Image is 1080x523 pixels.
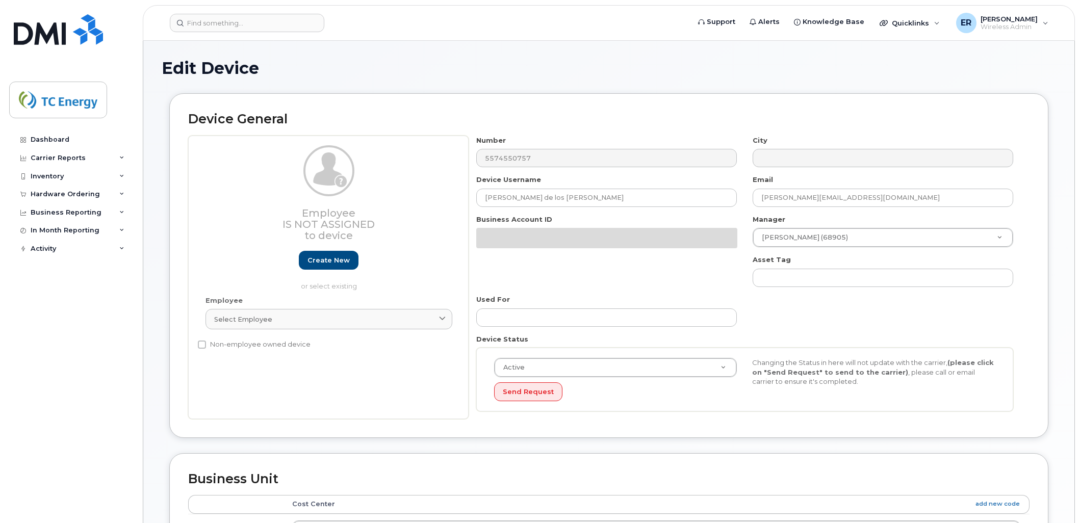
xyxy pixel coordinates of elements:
a: [PERSON_NAME] (68905) [753,228,1013,247]
span: Is not assigned [282,218,375,230]
h2: Business Unit [188,472,1030,486]
input: Non-employee owned device [198,341,206,349]
span: to device [304,229,353,242]
span: Select employee [214,315,272,324]
h2: Device General [188,112,1030,126]
label: Business Account ID [476,215,552,224]
a: Select employee [205,309,452,329]
label: Used For [476,295,510,304]
label: Asset Tag [753,255,791,265]
p: or select existing [205,281,452,291]
label: Number [476,136,506,145]
span: Active [497,363,525,372]
a: Create new [299,251,358,270]
label: Device Username [476,175,541,185]
strong: (please click on "Send Request" to send to the carrier) [752,358,994,376]
h3: Employee [205,207,452,241]
label: City [753,136,767,145]
button: Send Request [494,382,562,401]
span: [PERSON_NAME] (68905) [756,233,848,242]
label: Device Status [476,334,528,344]
th: Cost Center [283,495,1030,513]
label: Employee [205,296,243,305]
label: Email [753,175,773,185]
a: add new code [975,500,1020,508]
label: Non-employee owned device [198,338,311,351]
h1: Edit Device [162,59,1056,77]
label: Manager [753,215,785,224]
a: Active [495,358,736,377]
div: Changing the Status in here will not update with the carrier, , please call or email carrier to e... [744,358,1002,386]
